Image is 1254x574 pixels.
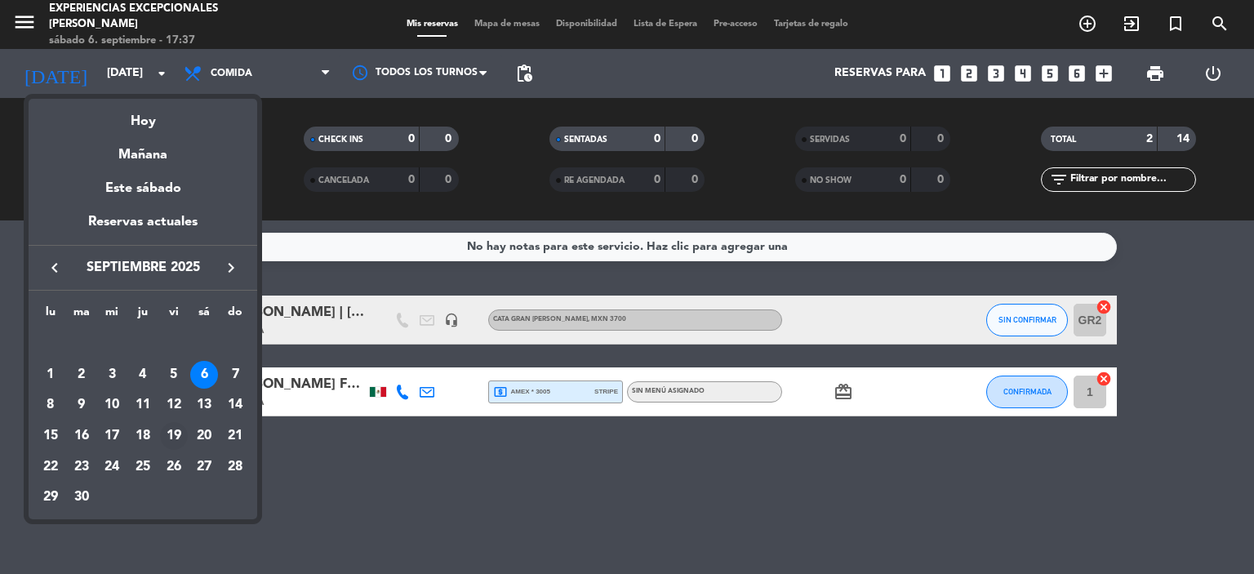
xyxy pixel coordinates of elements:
div: 16 [68,422,96,450]
td: 9 de septiembre de 2025 [66,390,97,421]
div: 3 [98,361,126,389]
td: 27 de septiembre de 2025 [189,452,220,483]
div: 7 [221,361,249,389]
div: 13 [190,391,218,419]
div: 17 [98,422,126,450]
td: 13 de septiembre de 2025 [189,390,220,421]
td: 26 de septiembre de 2025 [158,452,189,483]
td: 4 de septiembre de 2025 [127,359,158,390]
div: 15 [37,422,64,450]
div: 29 [37,484,64,512]
td: 14 de septiembre de 2025 [220,390,251,421]
td: 6 de septiembre de 2025 [189,359,220,390]
th: martes [66,303,97,328]
div: 6 [190,361,218,389]
th: domingo [220,303,251,328]
th: lunes [35,303,66,328]
td: 2 de septiembre de 2025 [66,359,97,390]
button: keyboard_arrow_left [40,257,69,278]
td: 18 de septiembre de 2025 [127,420,158,452]
div: 25 [129,453,157,481]
div: 2 [68,361,96,389]
div: 18 [129,422,157,450]
td: 1 de septiembre de 2025 [35,359,66,390]
td: 3 de septiembre de 2025 [96,359,127,390]
td: 8 de septiembre de 2025 [35,390,66,421]
div: 1 [37,361,64,389]
td: 12 de septiembre de 2025 [158,390,189,421]
div: 26 [160,453,188,481]
td: 15 de septiembre de 2025 [35,420,66,452]
div: 9 [68,391,96,419]
td: 5 de septiembre de 2025 [158,359,189,390]
td: 16 de septiembre de 2025 [66,420,97,452]
td: 24 de septiembre de 2025 [96,452,127,483]
span: septiembre 2025 [69,257,216,278]
td: 25 de septiembre de 2025 [127,452,158,483]
div: 30 [68,484,96,512]
td: 17 de septiembre de 2025 [96,420,127,452]
div: 11 [129,391,157,419]
td: 28 de septiembre de 2025 [220,452,251,483]
div: 8 [37,391,64,419]
div: 19 [160,422,188,450]
td: 20 de septiembre de 2025 [189,420,220,452]
div: 21 [221,422,249,450]
div: 24 [98,453,126,481]
td: 19 de septiembre de 2025 [158,420,189,452]
th: viernes [158,303,189,328]
button: keyboard_arrow_right [216,257,246,278]
div: 20 [190,422,218,450]
td: 23 de septiembre de 2025 [66,452,97,483]
div: 14 [221,391,249,419]
div: Mañana [29,132,257,166]
div: Este sábado [29,166,257,211]
th: miércoles [96,303,127,328]
div: Hoy [29,99,257,132]
i: keyboard_arrow_left [45,258,64,278]
div: 4 [129,361,157,389]
td: 29 de septiembre de 2025 [35,483,66,514]
td: 30 de septiembre de 2025 [66,483,97,514]
div: 27 [190,453,218,481]
div: 12 [160,391,188,419]
div: 5 [160,361,188,389]
div: Reservas actuales [29,211,257,245]
div: 28 [221,453,249,481]
td: 11 de septiembre de 2025 [127,390,158,421]
div: 23 [68,453,96,481]
td: 7 de septiembre de 2025 [220,359,251,390]
td: 10 de septiembre de 2025 [96,390,127,421]
div: 10 [98,391,126,419]
th: jueves [127,303,158,328]
td: 22 de septiembre de 2025 [35,452,66,483]
td: 21 de septiembre de 2025 [220,420,251,452]
th: sábado [189,303,220,328]
td: SEP. [35,328,251,359]
i: keyboard_arrow_right [221,258,241,278]
div: 22 [37,453,64,481]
